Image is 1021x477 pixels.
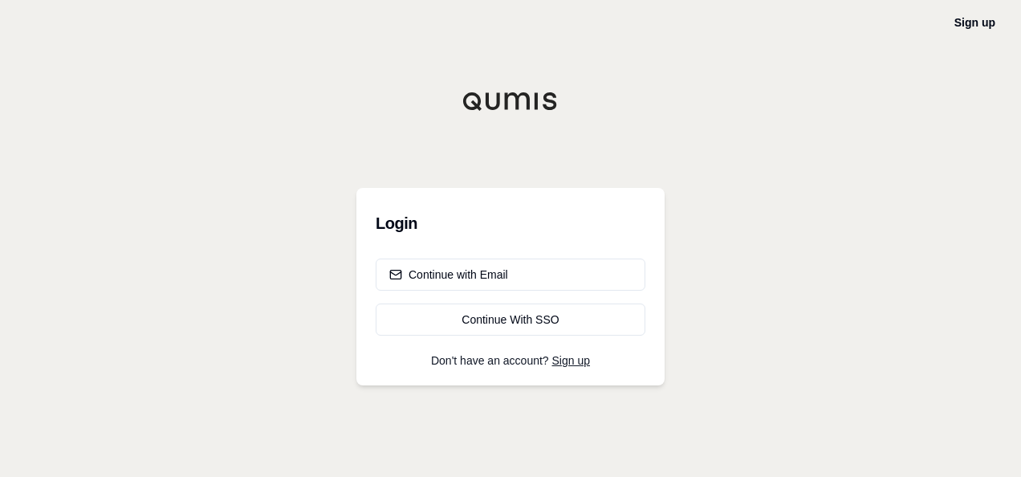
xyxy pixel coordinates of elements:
[376,259,645,291] button: Continue with Email
[376,355,645,366] p: Don't have an account?
[462,92,559,111] img: Qumis
[389,312,632,328] div: Continue With SSO
[954,16,995,29] a: Sign up
[376,207,645,239] h3: Login
[376,304,645,336] a: Continue With SSO
[552,354,590,367] a: Sign up
[389,267,508,283] div: Continue with Email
